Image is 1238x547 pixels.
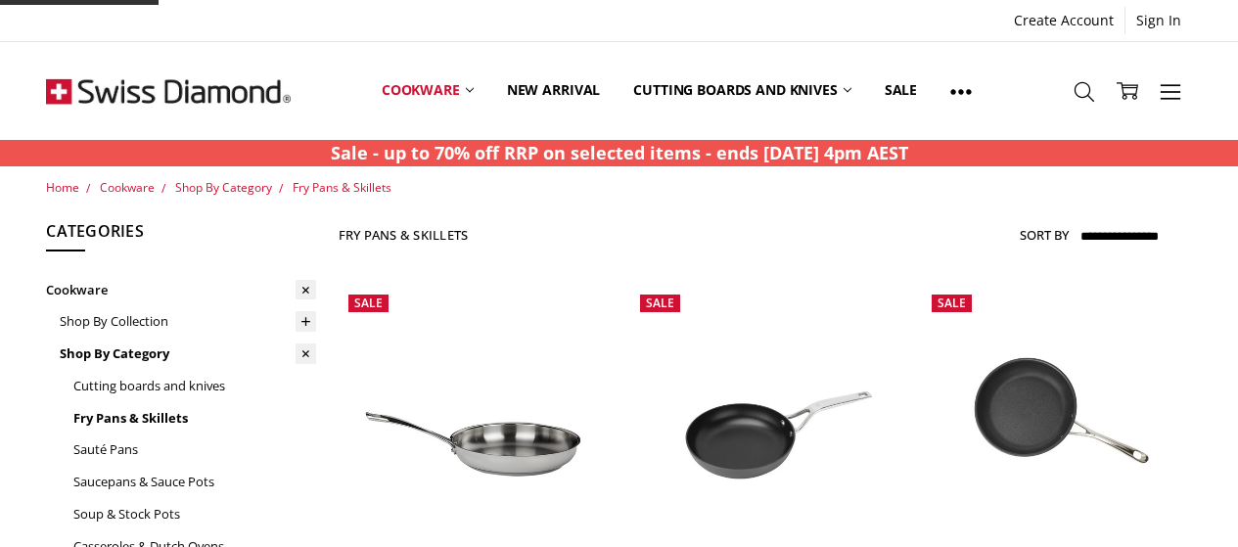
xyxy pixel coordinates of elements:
a: Fry Pans & Skillets [293,179,391,196]
a: Shop By Category [175,179,272,196]
a: Shop By Collection [60,305,316,338]
a: Create Account [1003,7,1124,34]
a: Cookware [46,274,316,306]
a: Cutting boards and knives [73,370,316,402]
span: Sale [938,295,966,311]
a: Sale [868,47,934,134]
img: Free Shipping On Every Order [46,42,291,140]
a: Sign In [1125,7,1192,34]
a: Cookware [100,179,155,196]
a: Fry Pans & Skillets [73,402,316,434]
a: Cutting boards and knives [617,47,868,134]
a: Home [46,179,79,196]
a: Soup & Stock Pots [73,498,316,530]
a: Saucepans & Sauce Pots [73,466,316,498]
img: Swiss Diamond Hard Anodised 20x4.2cm Non Stick Fry Pan [630,330,900,510]
a: New arrival [490,47,617,134]
label: Sort By [1020,219,1069,251]
h1: Fry Pans & Skillets [339,227,469,243]
a: Show All [934,47,988,135]
span: Sale [646,295,674,311]
span: Sale [354,295,383,311]
strong: Sale - up to 70% off RRP on selected items - ends [DATE] 4pm AEST [331,141,908,164]
a: Shop By Category [60,338,316,370]
a: Sauté Pans [73,433,316,466]
h5: Categories [46,219,316,252]
a: Cookware [365,47,490,134]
